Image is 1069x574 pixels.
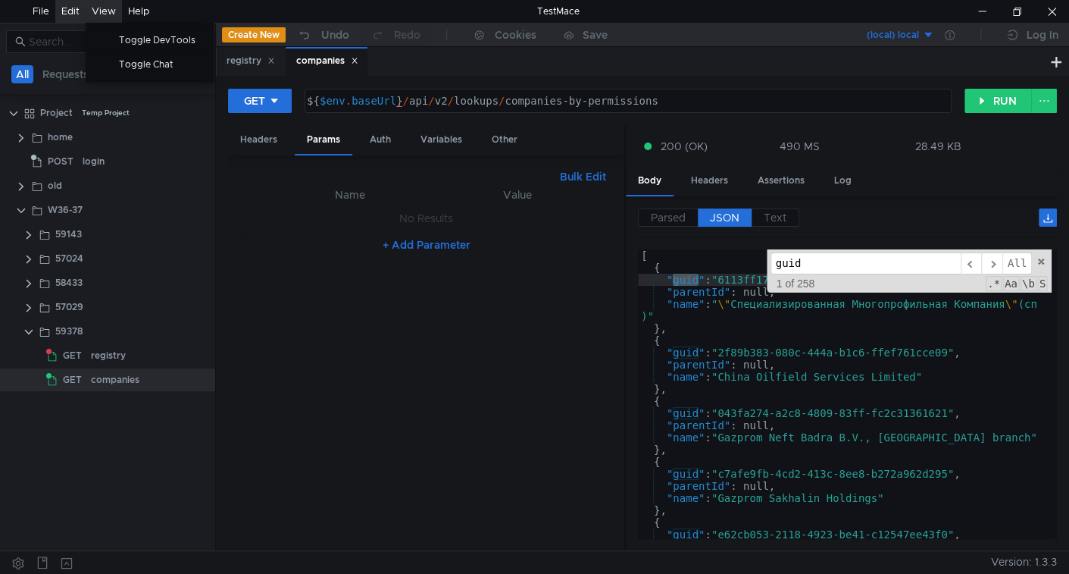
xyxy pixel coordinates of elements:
[394,26,420,44] div: Redo
[661,138,708,155] span: 200 (OK)
[822,167,864,195] div: Log
[222,27,286,42] button: Create New
[227,53,275,69] div: registry
[770,252,961,274] input: Search for
[286,24,360,46] button: Undo
[48,126,73,149] div: home
[915,140,961,153] div: 28.49 KB
[48,199,83,221] div: W36-37
[780,140,820,153] div: 490 MS
[745,167,817,195] div: Assertions
[981,252,1002,274] span: ​
[408,126,474,154] div: Variables
[1038,276,1047,291] span: Search In Selection
[55,296,83,318] div: 57029
[264,186,435,204] th: Name
[82,102,130,124] div: Temp Project
[228,89,292,113] button: GET
[244,93,265,109] div: GET
[40,102,73,124] div: Project
[583,30,608,40] div: Save
[48,150,73,173] span: POST
[679,167,740,195] div: Headers
[29,33,170,50] input: Search...
[964,89,1032,113] button: RUN
[829,23,934,47] button: (local) local
[710,211,739,224] span: JSON
[399,212,453,225] nz-embed-empty: No Results
[296,53,358,69] div: companies
[377,236,477,254] button: + Add Parameter
[1021,276,1036,291] span: Whole Word Search
[1003,276,1019,291] span: CaseSensitive Search
[764,211,786,224] span: Text
[867,28,919,42] div: (local) local
[986,276,1002,291] span: RegExp Search
[55,223,82,246] div: 59143
[38,65,93,83] button: Requests
[436,186,600,204] th: Value
[91,369,139,391] div: companies
[321,26,349,44] div: Undo
[295,126,352,155] div: Params
[55,271,83,294] div: 58433
[554,168,612,186] button: Bulk Edit
[55,320,83,343] div: 59378
[91,344,126,367] div: registry
[1027,26,1058,44] div: Log In
[83,150,105,173] div: login
[48,174,62,197] div: old
[961,252,982,274] span: ​
[770,278,821,290] span: 1 of 258
[480,126,530,154] div: Other
[651,211,686,224] span: Parsed
[1002,252,1032,274] span: Alt-Enter
[63,344,82,367] span: GET
[991,551,1057,573] span: Version: 1.3.3
[360,24,431,46] button: Redo
[11,65,33,83] button: All
[63,369,82,391] span: GET
[228,126,289,154] div: Headers
[358,126,403,154] div: Auth
[495,26,536,44] div: Cookies
[626,167,674,196] div: Body
[55,247,83,270] div: 57024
